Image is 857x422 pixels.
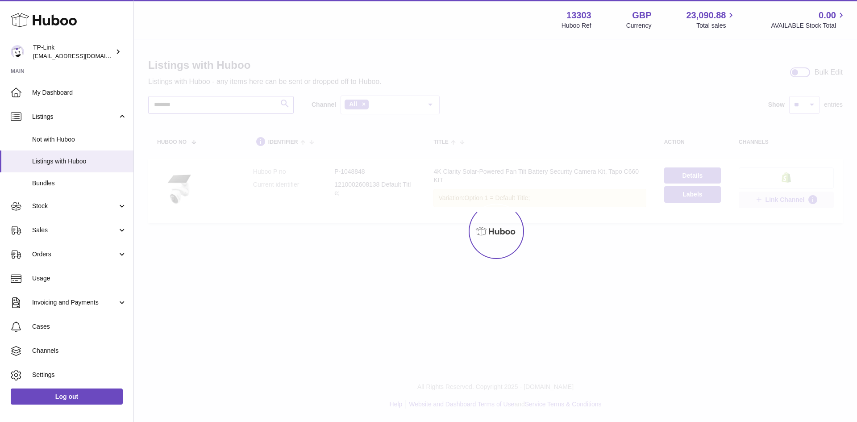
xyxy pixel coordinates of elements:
[11,45,24,58] img: internalAdmin-13303@internal.huboo.com
[686,9,736,30] a: 23,090.88 Total sales
[32,179,127,188] span: Bundles
[32,202,117,210] span: Stock
[32,226,117,234] span: Sales
[11,389,123,405] a: Log out
[32,274,127,283] span: Usage
[32,113,117,121] span: Listings
[32,298,117,307] span: Invoicing and Payments
[33,43,113,60] div: TP-Link
[771,21,846,30] span: AVAILABLE Stock Total
[32,88,127,97] span: My Dashboard
[632,9,651,21] strong: GBP
[819,9,836,21] span: 0.00
[32,250,117,259] span: Orders
[32,371,127,379] span: Settings
[32,135,127,144] span: Not with Huboo
[771,9,846,30] a: 0.00 AVAILABLE Stock Total
[33,52,131,59] span: [EMAIL_ADDRESS][DOMAIN_NAME]
[32,322,127,331] span: Cases
[696,21,736,30] span: Total sales
[626,21,652,30] div: Currency
[566,9,591,21] strong: 13303
[562,21,591,30] div: Huboo Ref
[686,9,726,21] span: 23,090.88
[32,347,127,355] span: Channels
[32,157,127,166] span: Listings with Huboo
